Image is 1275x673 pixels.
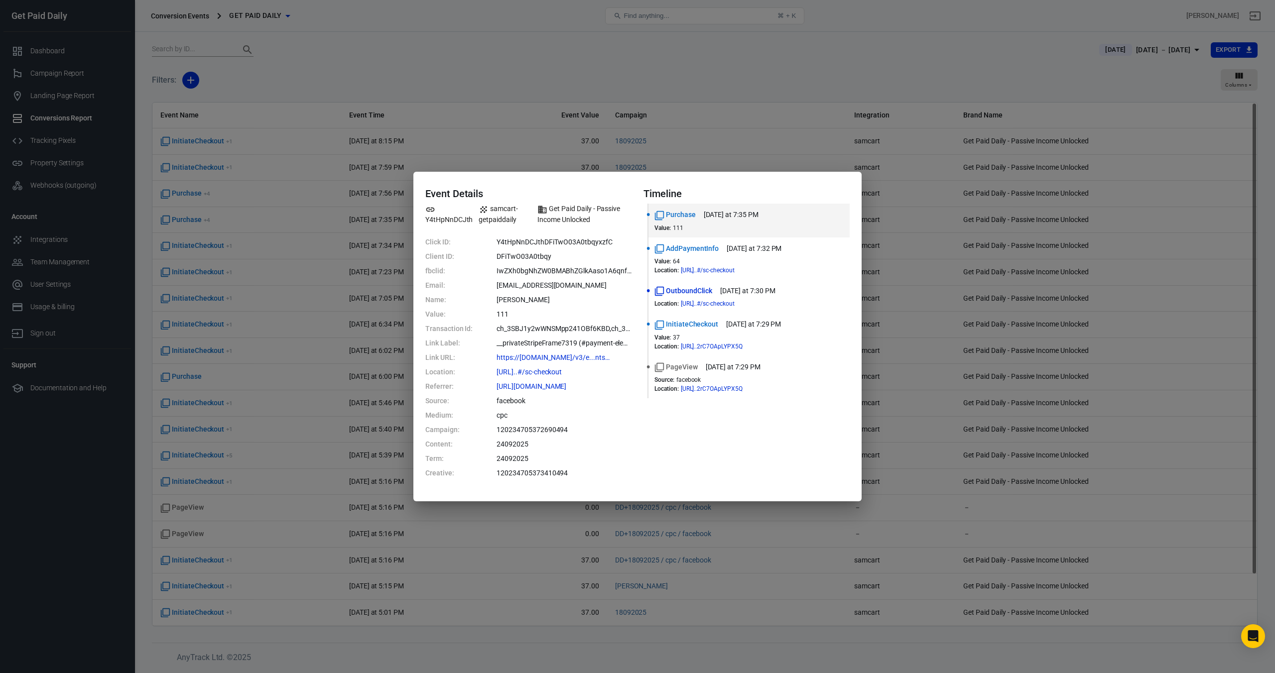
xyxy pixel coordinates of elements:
[497,368,580,375] span: https://getpaiddaily.samcart.com/products/get-paid-daily-passive-income-unlocked?utm_source=faceb...
[681,343,761,349] span: https://getpaiddaily.samcart.com/products/get-paid-daily-passive-income-unlocked?utm_source=faceb...
[681,301,753,307] span: https://getpaiddaily.samcart.com/products/get-paid-daily-passive-income-unlocked?utm_source=faceb...
[681,267,753,273] span: https://getpaiddaily.samcart.com/products/get-paid-daily-passive-income-unlocked?utm_source=faceb...
[425,237,473,247] dt: Click ID:
[425,266,473,276] dt: fbclid:
[425,453,473,464] dt: Term:
[497,383,584,390] span: http://m.facebook.com/
[497,453,632,464] dd: 24092025
[654,343,679,350] dt: Location :
[654,319,718,330] span: Standard event name
[706,362,761,372] time: 2025-09-25T19:29:18+02:00
[1241,624,1265,648] div: Open Intercom Messenger
[654,300,679,307] dt: Location :
[497,324,632,334] dd: ch_3SBJ1y2wWNSMpp241OBf6KBD,ch_3SBJ3z2wWNSMpp240XSf6VME
[673,258,680,265] span: 64
[654,376,674,383] dt: Source :
[497,410,632,421] dd: cpc
[727,243,781,254] time: 2025-09-25T19:32:32+02:00
[425,367,473,377] dt: Location:
[654,362,698,372] span: Standard event name
[425,468,473,478] dt: Creative:
[654,210,696,220] span: Standard event name
[425,204,473,224] span: Property
[654,286,712,296] span: Standard event name
[425,338,473,348] dt: Link Label:
[497,439,632,449] dd: 24092025
[654,385,679,392] dt: Location :
[425,425,473,435] dt: Campaign:
[537,204,632,224] span: Brand name
[497,338,632,348] dd: __privateStripeFrame7319 (#payment-element)
[497,237,632,247] dd: Y4tHpNnDCJthDFiTwO03A0tbqyxzfC
[425,324,473,334] dt: Transaction Id:
[425,251,473,262] dt: Client ID:
[425,309,473,320] dt: Value:
[673,334,680,341] span: 37
[425,188,632,200] h4: Event Details
[425,295,473,305] dt: Name:
[497,425,632,435] dd: 120234705372690494
[497,266,632,276] dd: IwZXh0bgNhZW0BMABhZGlkAaso1A6qnf4BHn4Q1qF_3Wr6P4ot6RGPG7IuKZEXpMqLU_9aMdKypVpcbkDI3QHrBZIccHdC_ae...
[654,258,671,265] dt: Value :
[425,439,473,449] dt: Content:
[425,352,473,363] dt: Link URL:
[497,295,632,305] dd: Vonda Wilson
[497,309,632,320] dd: 111
[654,267,679,274] dt: Location :
[497,468,632,478] dd: 120234705373410494
[425,381,473,392] dt: Referrer:
[654,224,671,231] dt: Value :
[497,354,632,361] span: https://js.stripe.com/v3/elements-inner-payment-f4fdbb8b43bb72dcea75433df1486b0e.html#__shared_pa...
[654,243,719,254] span: Standard event name
[673,224,683,231] span: 111
[681,386,761,392] span: https://getpaiddaily.samcart.com/products/get-paid-daily-passive-income-unlocked?utm_source=faceb...
[497,251,632,262] dd: DFiTwO03A0tbqy
[726,319,781,330] time: 2025-09-25T19:29:18+02:00
[676,376,701,383] span: facebook
[425,410,473,421] dt: Medium:
[497,396,632,406] dd: facebook
[704,210,759,220] time: 2025-09-25T19:35:39+02:00
[654,334,671,341] dt: Value :
[497,280,632,291] dd: pcbeach@gmail.com
[643,188,850,200] h4: Timeline
[479,204,531,224] span: Integration
[425,280,473,291] dt: Email:
[720,286,775,296] time: 2025-09-25T19:30:46+02:00
[425,396,473,406] dt: Source:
